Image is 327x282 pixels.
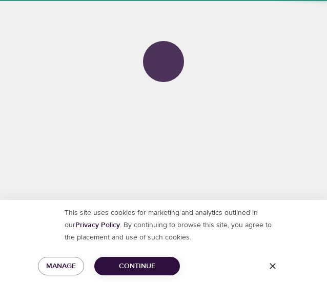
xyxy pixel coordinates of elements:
span: Manage [46,260,76,273]
button: Continue [94,257,180,276]
span: Continue [103,260,172,273]
p: This site uses cookies for marketing and analytics outlined in our . By continuing to browse this... [54,207,272,244]
button: Manage [38,257,84,276]
a: Privacy Policy [75,220,120,230]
